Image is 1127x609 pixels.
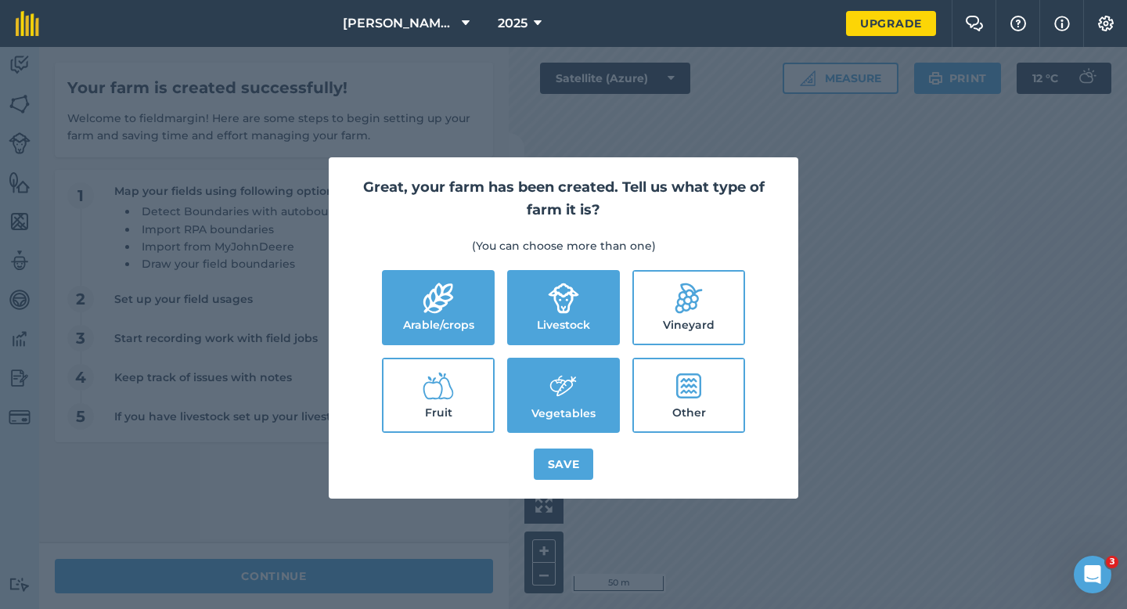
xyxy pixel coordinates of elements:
img: A question mark icon [1009,16,1028,31]
button: Save [534,449,594,480]
label: Arable/crops [383,272,493,344]
p: (You can choose more than one) [347,237,780,254]
label: Vineyard [634,272,744,344]
label: Vegetables [509,359,618,431]
span: 2025 [498,14,527,33]
label: Other [634,359,744,431]
h2: Great, your farm has been created. Tell us what type of farm it is? [347,176,780,222]
iframe: Intercom live chat [1074,556,1111,593]
label: Livestock [509,272,618,344]
a: Upgrade [846,11,936,36]
label: Fruit [383,359,493,431]
img: Two speech bubbles overlapping with the left bubble in the forefront [965,16,984,31]
img: fieldmargin Logo [16,11,39,36]
img: A cog icon [1096,16,1115,31]
span: [PERSON_NAME] & Sons [343,14,455,33]
img: svg+xml;base64,PHN2ZyB4bWxucz0iaHR0cDovL3d3dy53My5vcmcvMjAwMC9zdmciIHdpZHRoPSIxNyIgaGVpZ2h0PSIxNy... [1054,14,1070,33]
span: 3 [1106,556,1118,568]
